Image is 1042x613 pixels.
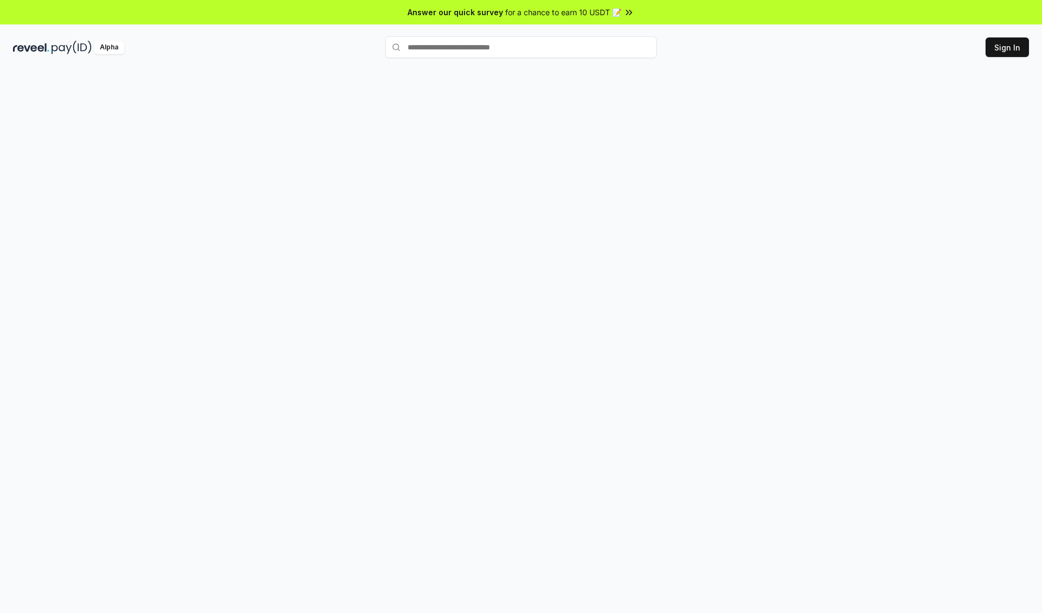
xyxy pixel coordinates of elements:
div: Alpha [94,41,124,54]
button: Sign In [986,37,1029,57]
span: Answer our quick survey [408,7,503,18]
span: for a chance to earn 10 USDT 📝 [505,7,621,18]
img: pay_id [52,41,92,54]
img: reveel_dark [13,41,49,54]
